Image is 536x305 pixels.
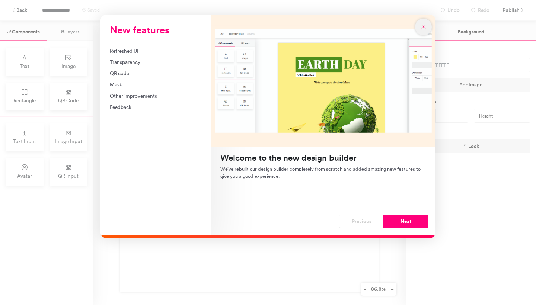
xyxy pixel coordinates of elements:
[100,15,435,238] div: New features
[110,70,202,77] div: QR code
[339,215,384,228] button: Previous
[339,215,428,228] div: Navigation button
[220,153,426,163] h4: Welcome to the new design builder
[110,92,202,100] div: Other improvements
[110,81,202,88] div: Mask
[110,47,202,55] div: Refreshed UI
[110,58,202,66] div: Transparency
[110,103,202,111] div: Feedback
[383,215,428,228] button: Next
[110,24,202,36] h3: New features
[220,166,426,180] p: We’ve rebuilt our design builder completely from scratch and added amazing new features to give y...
